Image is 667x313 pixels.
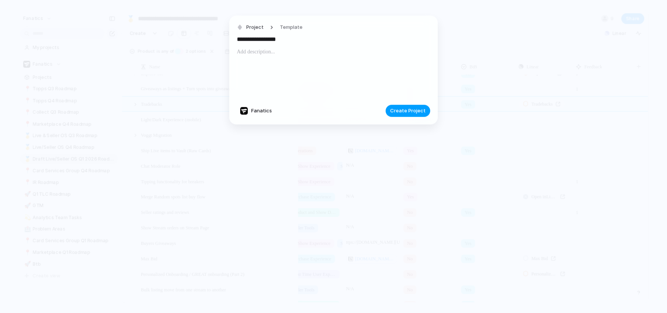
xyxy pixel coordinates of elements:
span: Project [246,23,264,31]
span: Fanatics [251,107,272,115]
button: Create Project [386,105,430,117]
button: Template [275,22,307,33]
button: Project [235,22,266,33]
span: Template [280,23,303,31]
span: Create Project [390,107,426,115]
